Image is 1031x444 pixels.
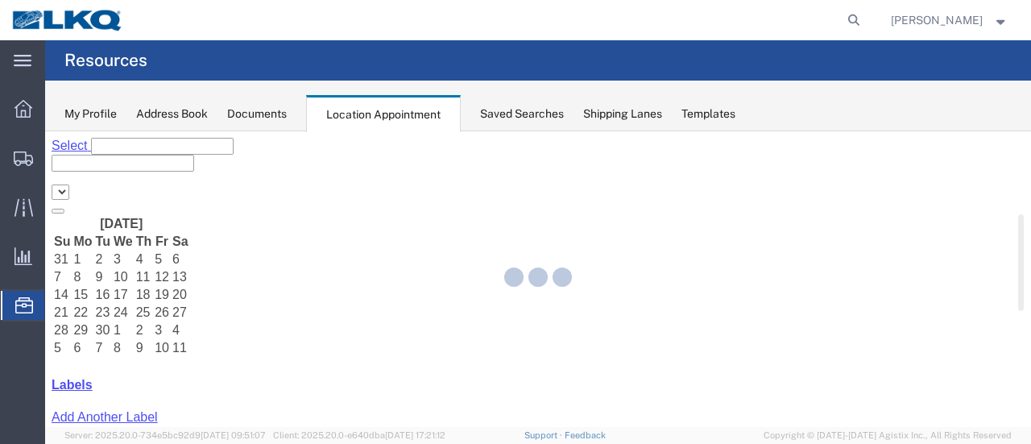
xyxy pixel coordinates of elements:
[126,156,144,172] td: 20
[681,106,735,122] div: Templates
[126,191,144,207] td: 4
[6,7,42,21] span: Select
[565,430,606,440] a: Feedback
[583,106,662,122] div: Shipping Lanes
[50,209,66,225] td: 7
[764,429,1012,442] span: Copyright © [DATE]-[DATE] Agistix Inc., All Rights Reserved
[90,102,108,118] th: Th
[50,120,66,136] td: 2
[136,106,208,122] div: Address Book
[201,430,266,440] span: [DATE] 09:51:07
[109,156,125,172] td: 19
[126,173,144,189] td: 27
[109,138,125,154] td: 12
[27,173,48,189] td: 22
[90,173,108,189] td: 25
[109,120,125,136] td: 5
[50,102,66,118] th: Tu
[90,120,108,136] td: 4
[8,138,26,154] td: 7
[68,102,89,118] th: We
[68,156,89,172] td: 17
[68,120,89,136] td: 3
[90,138,108,154] td: 11
[273,430,445,440] span: Client: 2025.20.0-e640dba
[68,209,89,225] td: 8
[480,106,564,122] div: Saved Searches
[27,85,125,101] th: [DATE]
[890,10,1009,30] button: [PERSON_NAME]
[27,209,48,225] td: 6
[50,138,66,154] td: 9
[8,156,26,172] td: 14
[90,156,108,172] td: 18
[109,191,125,207] td: 3
[11,8,124,32] img: logo
[27,156,48,172] td: 15
[385,430,445,440] span: [DATE] 17:21:12
[27,102,48,118] th: Mo
[126,102,144,118] th: Sa
[68,138,89,154] td: 10
[68,173,89,189] td: 24
[109,209,125,225] td: 10
[227,106,287,122] div: Documents
[27,120,48,136] td: 1
[6,7,46,21] a: Select
[90,191,108,207] td: 2
[50,191,66,207] td: 30
[64,40,147,81] h4: Resources
[50,173,66,189] td: 23
[109,173,125,189] td: 26
[524,430,565,440] a: Support
[306,95,461,132] div: Location Appointment
[8,191,26,207] td: 28
[68,191,89,207] td: 1
[126,120,144,136] td: 6
[50,156,66,172] td: 16
[64,430,266,440] span: Server: 2025.20.0-734e5bc92d9
[6,247,48,260] a: Labels
[8,102,26,118] th: Su
[8,209,26,225] td: 5
[27,191,48,207] td: 29
[90,209,108,225] td: 9
[891,11,983,29] span: Sopha Sam
[6,279,113,293] a: Add Another Label
[109,102,125,118] th: Fr
[126,138,144,154] td: 13
[8,173,26,189] td: 21
[64,106,117,122] div: My Profile
[8,120,26,136] td: 31
[126,209,144,225] td: 11
[27,138,48,154] td: 8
